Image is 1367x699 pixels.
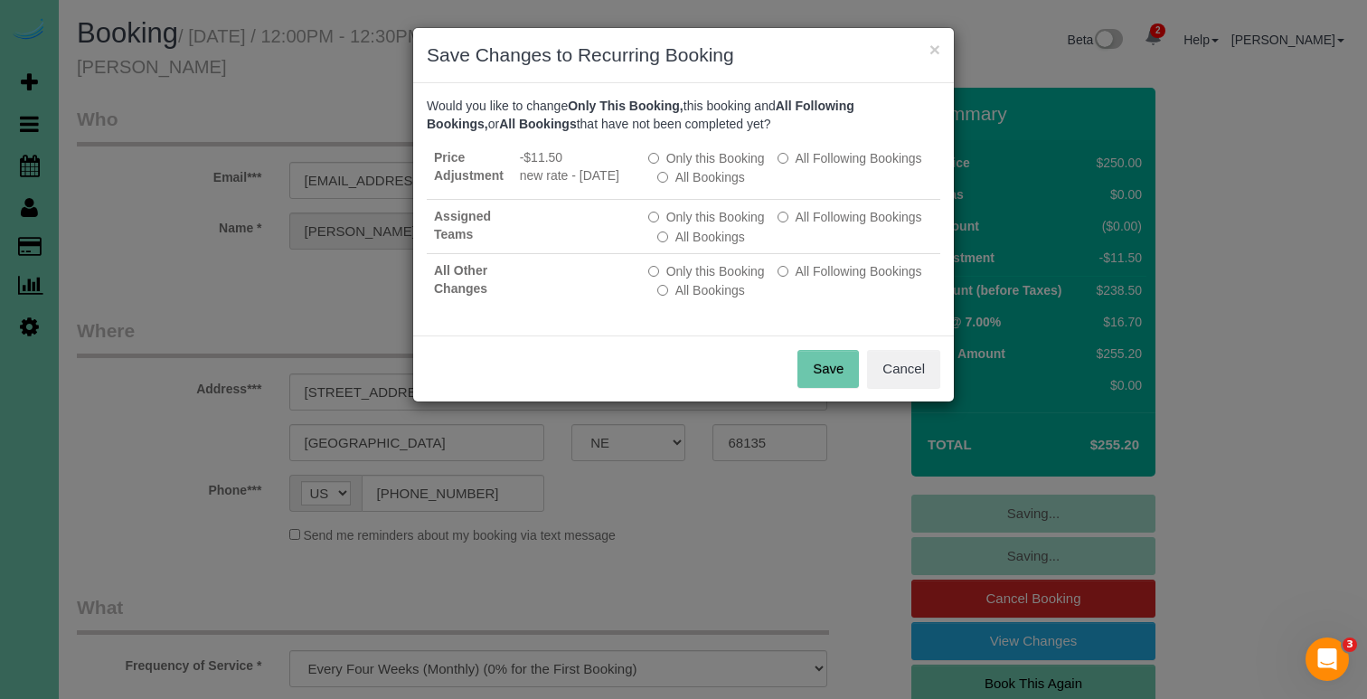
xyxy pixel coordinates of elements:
[520,166,634,184] li: new rate - [DATE]
[657,172,668,183] input: All Bookings
[568,99,683,113] b: Only This Booking,
[778,212,788,222] input: All Following Bookings
[427,97,940,133] p: Would you like to change this booking and or that have not been completed yet?
[657,228,745,246] label: All bookings that have not been completed yet will be changed.
[648,153,659,164] input: Only this Booking
[797,350,859,388] button: Save
[778,266,788,277] input: All Following Bookings
[648,262,765,280] label: All other bookings in the series will remain the same.
[1306,638,1349,681] iframe: Intercom live chat
[648,149,765,167] label: All other bookings in the series will remain the same.
[657,168,745,186] label: All bookings that have not been completed yet will be changed.
[1343,638,1357,652] span: 3
[657,285,668,296] input: All Bookings
[434,209,491,241] strong: Assigned Teams
[499,117,577,131] b: All Bookings
[427,42,940,69] h3: Save Changes to Recurring Booking
[778,262,922,280] label: This and all the bookings after it will be changed.
[648,208,765,226] label: All other bookings in the series will remain the same.
[434,263,487,296] strong: All Other Changes
[929,40,940,59] button: ×
[520,148,634,166] li: -$11.50
[657,281,745,299] label: All bookings that have not been completed yet will be changed.
[778,149,922,167] label: This and all the bookings after it will be changed.
[648,212,659,222] input: Only this Booking
[778,153,788,164] input: All Following Bookings
[657,231,668,242] input: All Bookings
[867,350,940,388] button: Cancel
[434,150,504,183] strong: Price Adjustment
[778,208,922,226] label: This and all the bookings after it will be changed.
[648,266,659,277] input: Only this Booking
